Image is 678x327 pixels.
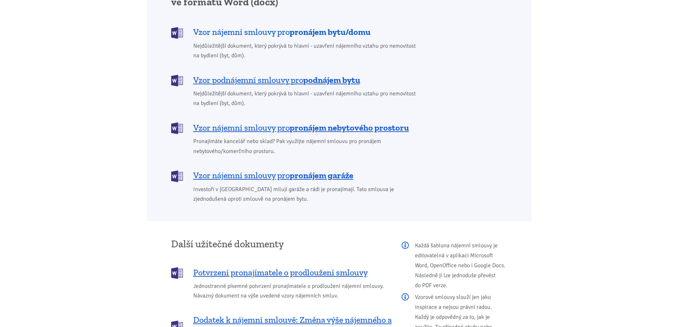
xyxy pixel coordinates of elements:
[193,137,421,156] span: Pronajímáte kancelář nebo sklad? Pak využijte nájemní smlouvu pro pronájem nebytového/komerčního ...
[171,122,421,133] a: Vzor nájemní smlouvy propronájem nebytového prostoru
[303,75,360,85] b: podnájem bytu
[171,170,183,182] img: DOCX (Word)
[193,89,421,108] span: Nejdůležitější dokument, který pokrývá to hlavní - uzavření nájemního vztahu pro nemovitost na by...
[171,122,183,134] img: DOCX (Word)
[171,239,392,249] h3: Další užitečné dokumenty
[171,75,183,86] img: DOCX (Word)
[193,267,368,278] span: Potvrzení pronajímatele o prodloužení smlouvy
[171,27,183,39] img: DOCX (Word)
[193,122,409,133] span: Vzor nájemní smlouvy pro
[171,26,421,38] a: Vzor nájemní smlouvy propronájem bytu/domu
[401,241,507,290] p: Každá šablona nájemní smlouvy je editovatelná v aplikaci Microsoft Word, OpenOffice nebo i Google...
[193,281,392,301] span: Jednostranné písemné potvrzení pronajímatele o prodloužení nájemní smlouvy. Návazný dokument na v...
[171,170,421,181] a: Vzor nájemní smlouvy propronájem garáže
[193,41,421,60] span: Nejdůležitější dokument, který pokrývá to hlavní - uzavření nájemního vztahu pro nemovitost na by...
[171,267,183,279] img: DOCX (Word)
[290,27,370,37] b: pronájem bytu/domu
[290,122,409,133] b: pronájem nebytového prostoru
[193,74,360,86] span: Vzor podnájemní smlouvy pro
[290,170,353,180] b: pronájem garáže
[193,185,421,204] span: Investoři v [GEOGRAPHIC_DATA] milují garáže a rádi je pronajímají. Tato smlouva je zjednodušená o...
[171,74,421,86] a: Vzor podnájemní smlouvy propodnájem bytu
[193,26,370,38] span: Vzor nájemní smlouvy pro
[171,267,392,278] a: Potvrzení pronajímatele o prodloužení smlouvy
[193,170,353,181] span: Vzor nájemní smlouvy pro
